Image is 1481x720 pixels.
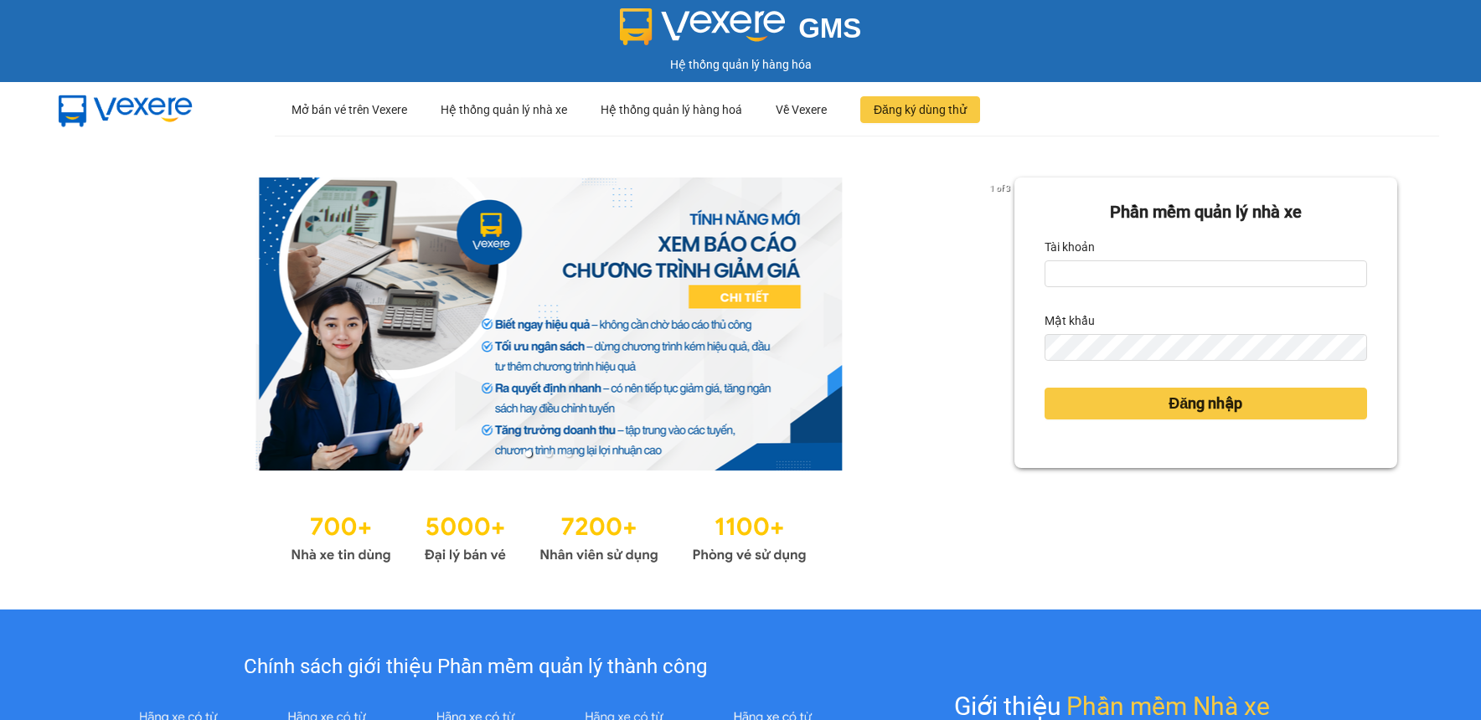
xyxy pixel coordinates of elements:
div: Phần mềm quản lý nhà xe [1045,199,1367,225]
a: GMS [620,25,862,39]
div: Hệ thống quản lý nhà xe [441,83,567,136]
div: Hệ thống quản lý hàng hoá [601,83,742,136]
li: slide item 3 [565,450,572,457]
div: Về Vexere [776,83,827,136]
button: Đăng nhập [1045,388,1367,419]
img: mbUUG5Q.png [42,82,209,137]
li: slide item 2 [545,450,552,457]
label: Mật khẩu [1045,307,1095,334]
img: Statistics.png [291,504,807,568]
div: Hệ thống quản lý hàng hóa [4,55,1477,74]
button: previous slide / item [84,177,107,471]
span: GMS [798,13,861,44]
button: Đăng ký dùng thử [860,96,980,123]
span: Đăng nhập [1169,392,1242,415]
button: next slide / item [991,177,1014,471]
input: Tài khoản [1045,260,1367,287]
label: Tài khoản [1045,234,1095,260]
p: 1 of 3 [985,177,1014,199]
div: Mở bán vé trên Vexere [292,83,407,136]
div: Chính sách giới thiệu Phần mềm quản lý thành công [104,651,847,683]
span: Đăng ký dùng thử [874,100,967,119]
input: Mật khẩu [1045,334,1367,361]
img: logo 2 [620,8,786,45]
li: slide item 1 [525,450,532,457]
